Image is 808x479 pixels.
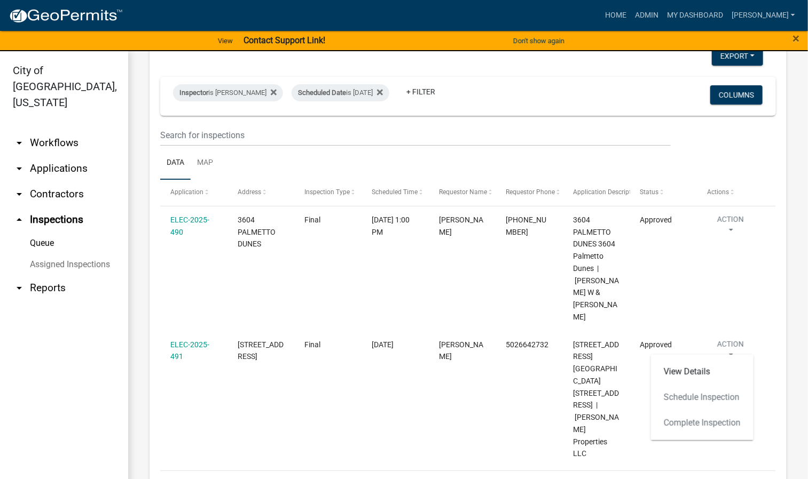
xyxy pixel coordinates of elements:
[372,214,418,238] div: [DATE] 1:00 PM
[228,180,295,205] datatable-header-cell: Address
[170,188,203,196] span: Application
[170,340,209,361] a: ELEC-2025-491
[13,137,26,149] i: arrow_drop_down
[506,215,546,236] span: 812-284-2359
[160,146,191,180] a: Data
[13,162,26,175] i: arrow_drop_down
[244,35,325,45] strong: Contact Support Link!
[601,5,631,26] a: Home
[372,339,418,351] div: [DATE]
[439,215,483,236] span: Kent Abell
[496,180,563,205] datatable-header-cell: Requestor Phone
[372,188,418,196] span: Scheduled Time
[160,180,228,205] datatable-header-cell: Application
[640,188,659,196] span: Status
[573,340,619,458] span: 5508 HAMBURG PIKE 5508 Hamburg Pike | Gibbs Properties LLC
[573,215,619,321] span: 3604 PALMETTO DUNES 3604 Palmetto Dunes | Carlson Clifford W & Kathy
[305,188,350,196] span: Inspection Type
[398,82,444,101] a: + Filter
[294,180,362,205] datatable-header-cell: Inspection Type
[170,215,209,236] a: ELEC-2025-490
[651,355,754,440] div: Action
[429,180,496,205] datatable-header-cell: Requestor Name
[631,5,663,26] a: Admin
[707,188,729,196] span: Actions
[179,89,208,97] span: Inspector
[793,32,800,45] button: Close
[13,188,26,201] i: arrow_drop_down
[238,340,284,361] span: 5508 HAMBURG PIKE
[630,180,697,205] datatable-header-cell: Status
[640,215,672,224] span: Approved
[509,32,569,50] button: Don't show again
[305,215,321,224] span: Final
[573,188,640,196] span: Application Description
[305,340,321,349] span: Final
[292,84,389,101] div: is [DATE]
[563,180,630,205] datatable-header-cell: Application Description
[238,215,276,249] span: 3604 PALMETTO DUNES
[712,46,763,66] button: Export
[707,214,754,241] button: Action
[439,188,487,196] span: Requestor Name
[793,31,800,46] span: ×
[651,359,754,385] a: View Details
[640,340,672,349] span: Approved
[13,282,26,294] i: arrow_drop_down
[13,213,26,226] i: arrow_drop_up
[173,84,283,101] div: is [PERSON_NAME]
[362,180,429,205] datatable-header-cell: Scheduled Time
[663,5,727,26] a: My Dashboard
[707,339,754,365] button: Action
[727,5,799,26] a: [PERSON_NAME]
[160,124,671,146] input: Search for inspections
[214,32,237,50] a: View
[439,340,483,361] span: Arthur Gordon
[710,85,763,105] button: Columns
[298,89,346,97] span: Scheduled Date
[238,188,261,196] span: Address
[191,146,219,180] a: Map
[697,180,764,205] datatable-header-cell: Actions
[506,340,548,349] span: 5026642732
[506,188,555,196] span: Requestor Phone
